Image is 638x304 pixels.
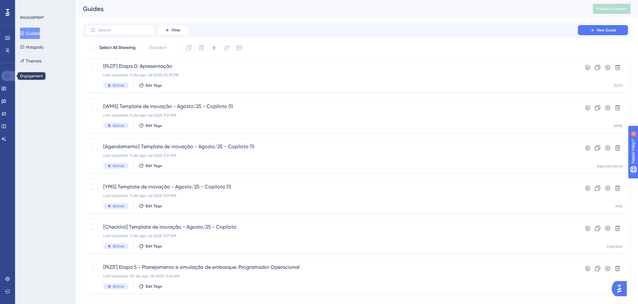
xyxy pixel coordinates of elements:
[103,274,560,279] div: Last Updated: 05 de ago. de 2025 11:42 AM
[103,233,560,238] div: Last Updated: 11 de ago. de 2025 11:21 AM
[612,279,630,298] iframe: UserGuiding AI Assistant Launcher
[146,163,162,168] span: Edit Tags
[20,15,44,20] div: ENGAGEMENT
[139,123,162,128] button: Edit Tags
[146,83,162,88] span: Edit Tags
[606,244,623,249] div: Checklist
[139,284,162,289] button: Edit Tags
[103,73,560,78] div: Last Updated: 11 de ago. de 2025 05:39 PM
[146,204,162,209] span: Edit Tags
[15,2,39,9] span: Need Help?
[103,193,560,198] div: Last Updated: 11 de ago. de 2025 11:21 AM
[113,204,124,209] span: Active
[20,41,43,53] button: Hotspots
[139,83,162,88] button: Edit Tags
[83,4,577,13] div: Guides
[614,83,623,88] div: PLDT
[103,113,560,118] div: Last Updated: 11 de ago. de 2025 11:21 AM
[172,28,180,33] span: Filter
[103,153,560,158] div: Last Updated: 11 de ago. de 2025 11:21 AM
[139,163,162,168] button: Edit Tags
[146,123,162,128] span: Edit Tags
[597,6,627,11] span: Publish Changes
[103,143,560,150] span: [Agendamento] Template de inovação - Agosto/25 - Copiloto (1)
[139,204,162,209] button: Edit Tags
[615,204,623,209] div: YMS
[149,44,167,52] span: Deselect
[139,244,162,249] button: Edit Tags
[157,25,188,35] button: Filter
[20,28,40,39] button: Guides
[20,55,41,67] button: Themes
[113,83,124,88] span: Active
[103,223,560,231] span: [Checklist] Template de inovação - Agosto/25 - Copiloto
[593,4,630,14] button: Publish Changes
[146,244,162,249] span: Edit Tags
[103,183,560,191] span: [YMS] Template de inovação - Agosto/25 - Copiloto (1)
[103,263,560,271] span: [PLDT] Etapa 5 - Planejamento e simulação de embarque: Programador Operacional
[103,103,560,110] span: [WMS] Template de inovação - Agosto/25 - Copiloto (1)
[113,163,124,168] span: Active
[44,3,46,8] div: 4
[113,244,124,249] span: Active
[614,123,623,128] div: WMS
[143,42,172,53] button: Deselect
[103,62,560,70] span: [PLDT] Etapa 0: Apresentação
[578,25,628,35] button: New Guide
[99,44,136,52] span: Select All Showing
[597,28,616,33] span: New Guide
[146,284,162,289] span: Edit Tags
[98,28,149,32] input: Search
[113,123,124,128] span: Active
[597,164,623,169] div: Agendamento
[113,284,124,289] span: Active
